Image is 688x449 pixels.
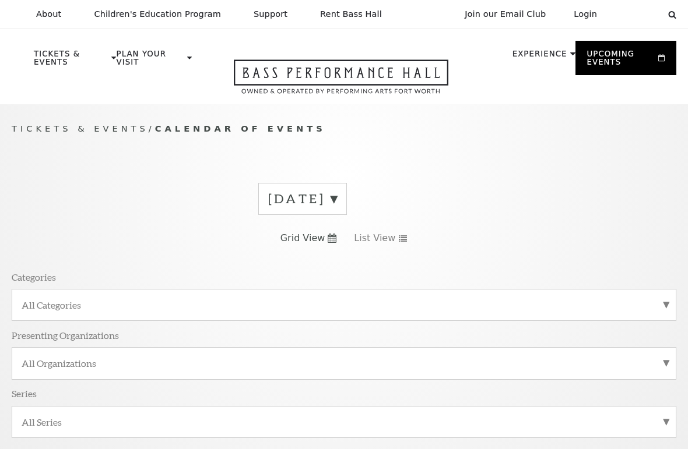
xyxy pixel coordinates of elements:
[22,299,666,311] label: All Categories
[12,271,56,283] p: Categories
[354,232,395,245] span: List View
[155,123,326,133] span: Calendar of Events
[117,50,184,72] p: Plan Your Visit
[12,122,676,136] p: /
[22,357,666,369] label: All Organizations
[22,416,666,428] label: All Series
[12,123,149,133] span: Tickets & Events
[12,329,119,341] p: Presenting Organizations
[616,9,657,20] select: Select:
[36,9,61,19] p: About
[280,232,325,245] span: Grid View
[587,50,655,72] p: Upcoming Events
[12,387,37,399] p: Series
[320,9,382,19] p: Rent Bass Hall
[513,50,567,64] p: Experience
[94,9,221,19] p: Children's Education Program
[34,50,108,72] p: Tickets & Events
[268,190,337,208] label: [DATE]
[254,9,287,19] p: Support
